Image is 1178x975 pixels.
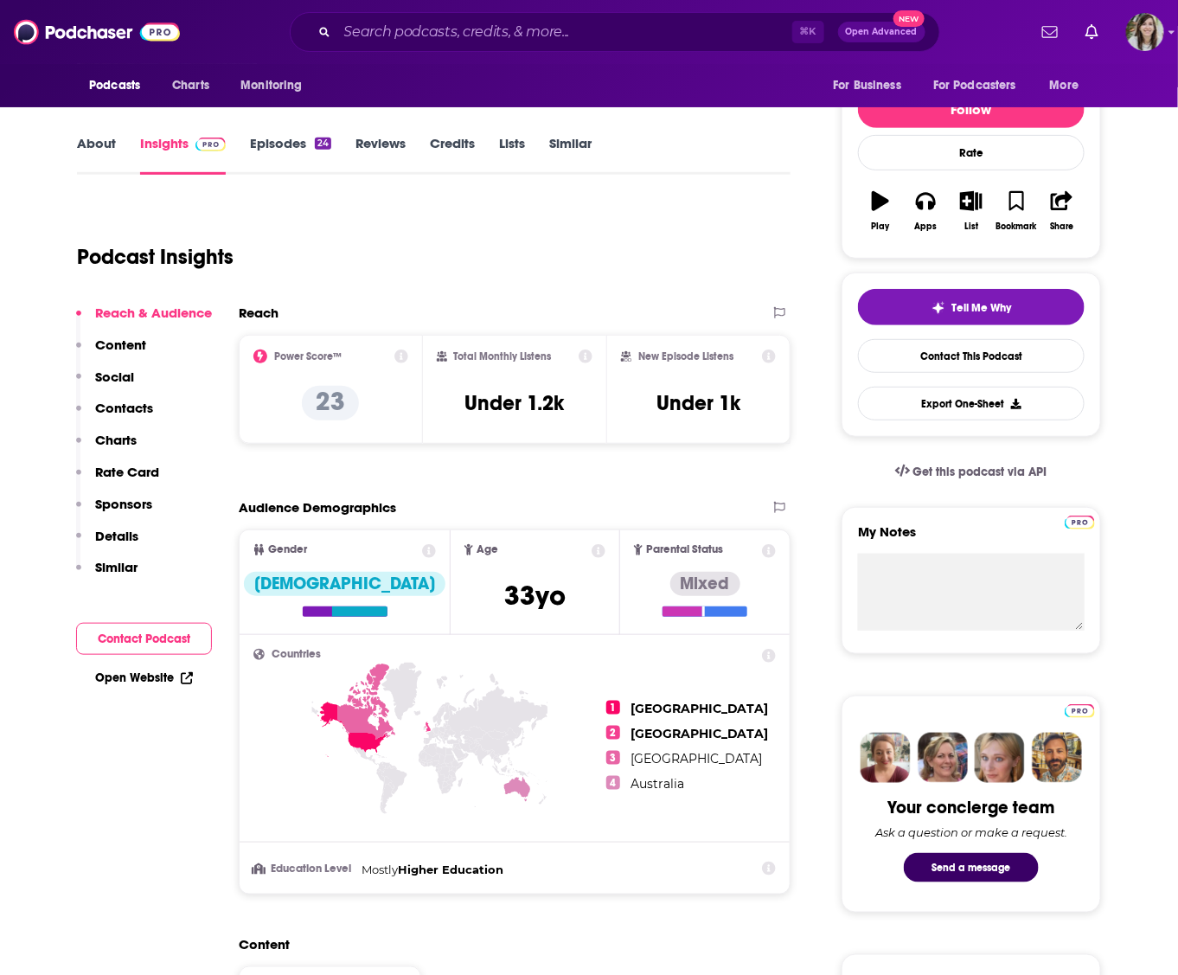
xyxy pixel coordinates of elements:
img: Jon Profile [1032,733,1082,783]
h3: Under 1k [656,390,740,416]
button: open menu [821,69,923,102]
div: Play [872,221,890,232]
button: Content [76,337,146,369]
button: Contact Podcast [76,623,212,655]
a: Contact This Podcast [858,339,1085,373]
h2: Reach [239,305,278,321]
button: Contacts [76,400,153,432]
span: New [893,10,925,27]
img: Podchaser Pro [195,138,226,151]
button: open menu [77,69,163,102]
span: Mostly [362,863,398,876]
p: Reach & Audience [95,305,212,321]
div: Ask a question or make a request. [875,825,1067,839]
span: Logged in as devinandrade [1126,13,1164,51]
h1: Podcast Insights [77,244,234,270]
span: Tell Me Why [952,301,1012,315]
span: Charts [172,74,209,98]
div: Apps [915,221,938,232]
span: [GEOGRAPHIC_DATA] [631,726,769,741]
button: Share [1040,180,1085,242]
img: Jules Profile [975,733,1025,783]
p: Details [95,528,138,544]
span: For Business [833,74,901,98]
a: InsightsPodchaser Pro [140,135,226,175]
button: Open AdvancedNew [838,22,925,42]
button: Rate Card [76,464,159,496]
a: About [77,135,116,175]
h3: Education Level [253,863,355,875]
div: Share [1050,221,1073,232]
button: Show profile menu [1126,13,1164,51]
button: Reach & Audience [76,305,212,337]
button: List [949,180,994,242]
div: Rate [858,135,1085,170]
span: More [1050,74,1079,98]
button: Charts [76,432,137,464]
p: 23 [302,386,359,420]
p: Similar [95,559,138,575]
img: User Profile [1126,13,1164,51]
a: Show notifications dropdown [1079,17,1105,47]
div: Bookmark [996,221,1037,232]
span: Gender [268,544,307,555]
p: Charts [95,432,137,448]
h2: Total Monthly Listens [454,350,552,362]
button: Details [76,528,138,560]
label: My Notes [858,523,1085,554]
p: Sponsors [95,496,152,512]
a: Pro website [1065,513,1095,529]
button: Export One-Sheet [858,387,1085,420]
h2: New Episode Listens [638,350,733,362]
span: Age [477,544,498,555]
span: Countries [272,649,321,660]
p: Social [95,369,134,385]
span: 33 yo [504,579,566,613]
button: Sponsors [76,496,152,528]
button: open menu [228,69,324,102]
div: List [964,221,978,232]
input: Search podcasts, credits, & more... [337,18,792,46]
div: Mixed [670,572,740,596]
p: Content [95,337,146,353]
img: tell me why sparkle [932,301,945,315]
div: Search podcasts, credits, & more... [290,12,940,52]
img: Podchaser - Follow, Share and Rate Podcasts [14,16,180,48]
button: Bookmark [994,180,1039,242]
span: Australia [631,776,684,792]
span: Get this podcast via API [913,465,1047,479]
span: Open Advanced [846,28,918,36]
p: Contacts [95,400,153,416]
a: Credits [430,135,475,175]
a: Show notifications dropdown [1035,17,1065,47]
span: 3 [606,751,620,765]
a: Lists [499,135,525,175]
button: Apps [903,180,948,242]
div: Your concierge team [888,797,1055,818]
h2: Content [239,936,777,953]
span: ⌘ K [792,21,824,43]
h3: Under 1.2k [464,390,564,416]
h2: Audience Demographics [239,499,396,516]
img: Podchaser Pro [1065,516,1095,529]
a: Open Website [95,670,193,685]
button: open menu [1038,69,1101,102]
button: Follow [858,90,1085,128]
a: Similar [549,135,592,175]
div: [DEMOGRAPHIC_DATA] [244,572,445,596]
span: 4 [606,776,620,790]
button: Social [76,369,134,401]
img: Sydney Profile [861,733,911,783]
h2: Power Score™ [274,350,342,362]
span: Podcasts [89,74,140,98]
span: 1 [606,701,620,715]
a: Charts [161,69,220,102]
span: Monitoring [240,74,302,98]
button: Send a message [904,853,1039,882]
a: Reviews [355,135,406,175]
button: open menu [922,69,1041,102]
span: Parental Status [646,544,723,555]
a: Pro website [1065,702,1095,718]
a: Get this podcast via API [881,451,1061,493]
span: [GEOGRAPHIC_DATA] [631,701,769,716]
